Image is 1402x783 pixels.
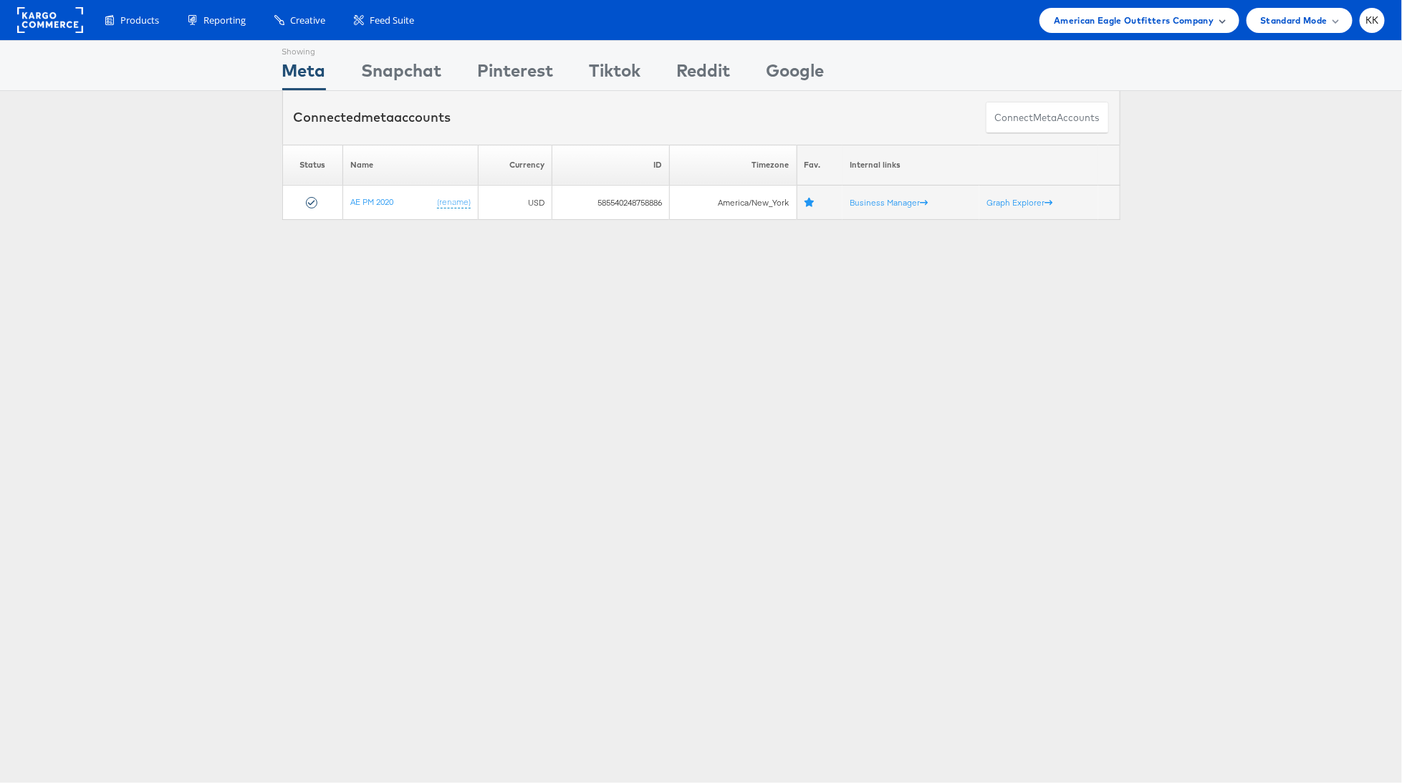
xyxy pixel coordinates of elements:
th: Name [342,145,478,186]
td: USD [478,186,552,220]
th: Status [282,145,342,186]
div: Showing [282,41,326,58]
td: 585540248758886 [552,186,670,220]
div: Reddit [677,58,731,90]
span: Creative [290,14,325,27]
div: Snapchat [362,58,442,90]
a: Business Manager [850,197,928,208]
td: America/New_York [670,186,797,220]
a: AE PM 2020 [350,196,393,207]
th: Currency [478,145,552,186]
div: Pinterest [478,58,554,90]
div: Connected accounts [294,108,451,127]
a: (rename) [437,196,471,208]
div: Google [767,58,825,90]
th: Timezone [670,145,797,186]
th: ID [552,145,670,186]
a: Graph Explorer [986,197,1052,208]
span: Products [120,14,159,27]
span: KK [1365,16,1379,25]
button: ConnectmetaAccounts [986,102,1109,134]
span: Reporting [203,14,246,27]
span: Standard Mode [1261,13,1327,28]
div: Tiktok [590,58,641,90]
span: meta [362,109,395,125]
span: meta [1034,111,1057,125]
span: American Eagle Outfitters Company [1054,13,1214,28]
div: Meta [282,58,326,90]
span: Feed Suite [370,14,414,27]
